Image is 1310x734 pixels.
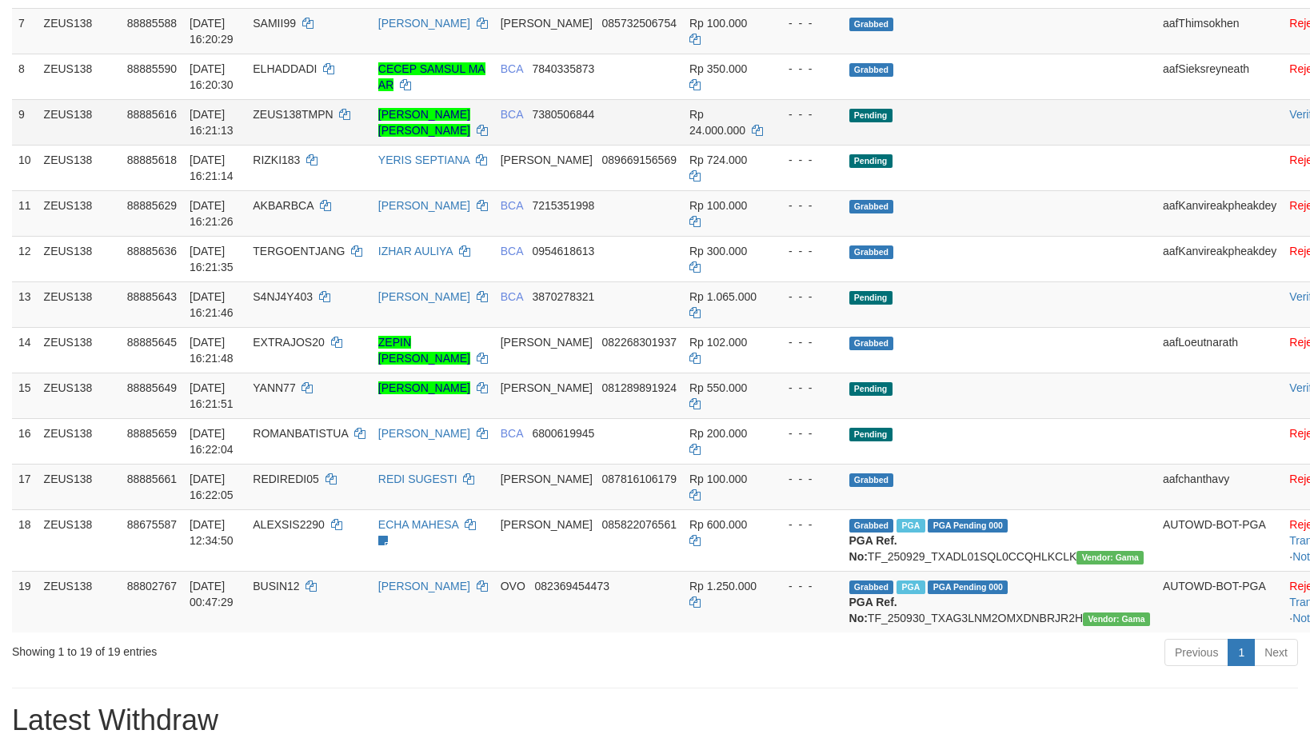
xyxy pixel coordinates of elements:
div: - - - [776,243,837,259]
span: Pending [849,154,893,168]
span: ELHADDADI [253,62,317,75]
a: 1 [1228,639,1255,666]
span: BCA [501,199,523,212]
span: ZEUS138TMPN [253,108,333,121]
td: aafLoeutnarath [1156,327,1283,373]
span: BUSIN12 [253,580,299,592]
span: 88885588 [127,17,177,30]
td: ZEUS138 [38,236,121,281]
a: ECHA MAHESA [378,518,458,531]
td: 16 [12,418,38,464]
span: Rp 600.000 [689,518,747,531]
td: TF_250929_TXADL01SQL0CCQHLKCLK [843,509,1156,571]
span: REDIREDI05 [253,473,318,485]
div: - - - [776,15,837,31]
span: Rp 24.000.000 [689,108,745,137]
span: [PERSON_NAME] [501,473,593,485]
span: [DATE] 00:47:29 [190,580,234,608]
span: Rp 200.000 [689,427,747,440]
span: EXTRAJOS20 [253,336,324,349]
td: ZEUS138 [38,509,121,571]
div: - - - [776,152,837,168]
a: [PERSON_NAME] [378,381,470,394]
b: PGA Ref. No: [849,534,897,563]
span: 88885645 [127,336,177,349]
span: RIZKI183 [253,154,300,166]
a: IZHAR AULIYA [378,245,453,257]
td: TF_250930_TXAG3LNM2OMXDNBRJR2H [843,571,1156,632]
span: BCA [501,290,523,303]
td: 9 [12,99,38,145]
span: Grabbed [849,63,894,77]
td: aafThimsokhen [1156,8,1283,54]
span: Copy 087816106179 to clipboard [602,473,677,485]
span: SAMII99 [253,17,296,30]
span: [PERSON_NAME] [501,518,593,531]
a: Previous [1164,639,1228,666]
span: [DATE] 16:20:30 [190,62,234,91]
div: - - - [776,106,837,122]
span: PGA Pending [928,519,1008,533]
td: ZEUS138 [38,99,121,145]
span: Copy 089669156569 to clipboard [602,154,677,166]
span: YANN77 [253,381,295,394]
span: ROMANBATISTUA [253,427,348,440]
td: ZEUS138 [38,373,121,418]
span: [DATE] 16:21:51 [190,381,234,410]
td: ZEUS138 [38,281,121,327]
span: S4NJ4Y403 [253,290,313,303]
td: ZEUS138 [38,464,121,509]
div: - - - [776,578,837,594]
td: 7 [12,8,38,54]
div: - - - [776,425,837,441]
div: - - - [776,61,837,77]
a: [PERSON_NAME] [PERSON_NAME] [378,108,470,137]
span: 88885661 [127,473,177,485]
div: - - - [776,471,837,487]
span: Vendor URL: https://trx31.1velocity.biz [1083,612,1150,626]
span: Grabbed [849,519,894,533]
span: Vendor URL: https://trx31.1velocity.biz [1076,551,1144,564]
span: 88885629 [127,199,177,212]
span: Rp 1.250.000 [689,580,757,592]
td: aafchanthavy [1156,464,1283,509]
div: Showing 1 to 19 of 19 entries [12,637,534,660]
span: [DATE] 16:22:04 [190,427,234,456]
span: Copy 7840335873 to clipboard [532,62,594,75]
span: TERGOENTJANG [253,245,345,257]
span: [PERSON_NAME] [501,154,593,166]
span: AKBARBCA [253,199,313,212]
span: Rp 550.000 [689,381,747,394]
div: - - - [776,289,837,305]
span: PGA Pending [928,580,1008,594]
b: PGA Ref. No: [849,596,897,624]
td: ZEUS138 [38,418,121,464]
span: [PERSON_NAME] [501,381,593,394]
span: Copy 082268301937 to clipboard [602,336,677,349]
span: 88885618 [127,154,177,166]
span: Grabbed [849,337,894,350]
span: 88885616 [127,108,177,121]
td: ZEUS138 [38,145,121,190]
span: Rp 102.000 [689,336,747,349]
span: Copy 7215351998 to clipboard [532,199,594,212]
td: 10 [12,145,38,190]
span: 88885659 [127,427,177,440]
a: [PERSON_NAME] [378,290,470,303]
span: 88802767 [127,580,177,592]
span: [PERSON_NAME] [501,336,593,349]
span: [DATE] 16:20:29 [190,17,234,46]
span: Rp 100.000 [689,199,747,212]
td: 13 [12,281,38,327]
a: [PERSON_NAME] [378,427,470,440]
span: Pending [849,428,893,441]
span: Grabbed [849,473,894,487]
span: [DATE] 16:21:35 [190,245,234,273]
span: Copy 085732506754 to clipboard [602,17,677,30]
span: Pending [849,109,893,122]
span: BCA [501,108,523,121]
td: 17 [12,464,38,509]
div: - - - [776,197,837,213]
a: [PERSON_NAME] [378,199,470,212]
a: [PERSON_NAME] [378,17,470,30]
